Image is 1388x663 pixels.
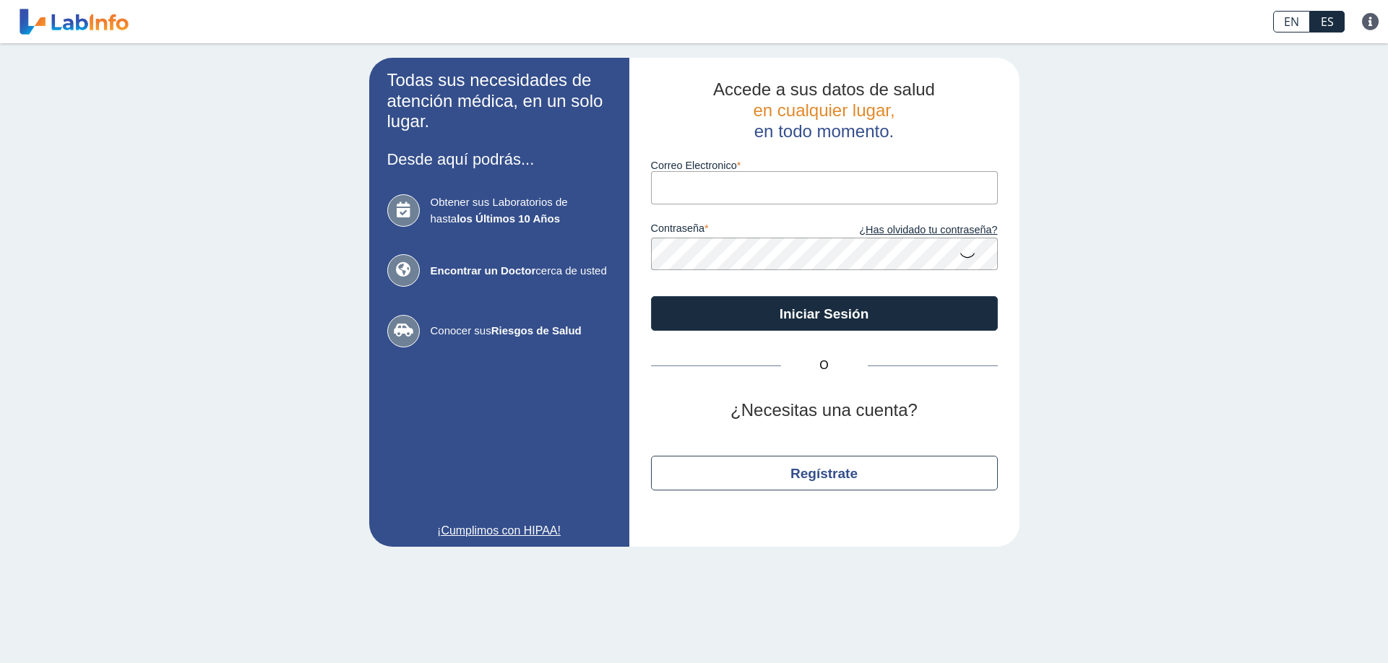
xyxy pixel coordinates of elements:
b: Riesgos de Salud [491,324,582,337]
a: ES [1310,11,1345,32]
span: en cualquier lugar, [753,100,895,120]
span: Conocer sus [431,323,611,339]
span: en todo momento. [754,121,894,141]
span: cerca de usted [431,263,611,279]
a: ¿Has olvidado tu contraseña? [824,222,998,238]
span: Accede a sus datos de salud [713,79,935,99]
a: ¡Cumplimos con HIPAA! [387,522,611,539]
b: los Últimos 10 Años [457,212,560,225]
span: Obtener sus Laboratorios de hasta [431,194,611,227]
span: O [781,357,868,374]
button: Iniciar Sesión [651,296,998,331]
label: contraseña [651,222,824,238]
button: Regístrate [651,456,998,490]
h2: ¿Necesitas una cuenta? [651,400,998,421]
h2: Todas sus necesidades de atención médica, en un solo lugar. [387,70,611,132]
iframe: Help widget launcher [1259,607,1372,647]
label: Correo Electronico [651,160,998,171]
h3: Desde aquí podrás... [387,150,611,168]
b: Encontrar un Doctor [431,264,536,277]
a: EN [1273,11,1310,32]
